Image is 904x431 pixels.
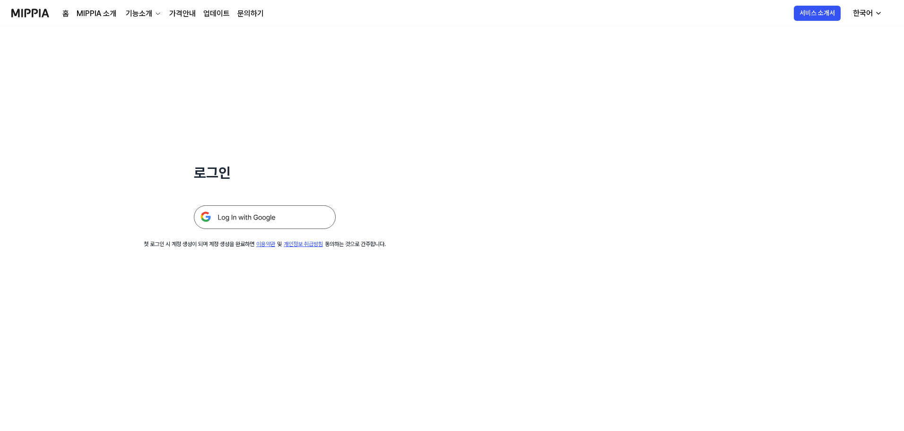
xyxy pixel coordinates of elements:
[77,8,116,19] a: MIPPIA 소개
[203,8,230,19] a: 업데이트
[851,8,875,19] div: 한국어
[256,241,275,247] a: 이용약관
[194,205,336,229] img: 구글 로그인 버튼
[169,8,196,19] a: 가격안내
[144,240,386,248] div: 첫 로그인 시 계정 생성이 되며 계정 생성을 완료하면 및 동의하는 것으로 간주합니다.
[124,8,162,19] button: 기능소개
[794,6,841,21] button: 서비스 소개서
[62,8,69,19] a: 홈
[194,163,336,183] h1: 로그인
[284,241,323,247] a: 개인정보 취급방침
[237,8,264,19] a: 문의하기
[845,4,888,23] button: 한국어
[124,8,154,19] div: 기능소개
